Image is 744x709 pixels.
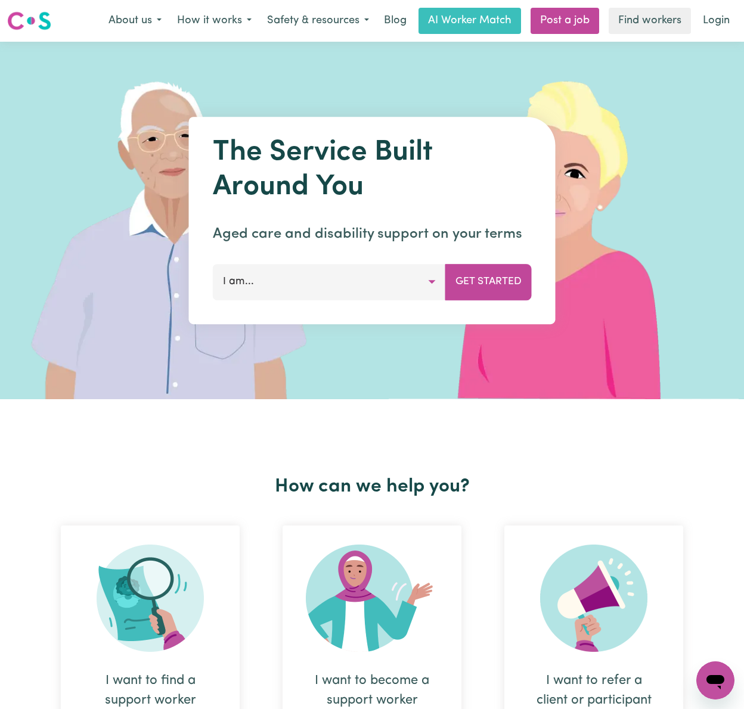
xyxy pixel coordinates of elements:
button: How it works [169,8,259,33]
button: Get Started [445,264,532,300]
a: AI Worker Match [418,8,521,34]
button: Safety & resources [259,8,377,33]
a: Careseekers logo [7,7,51,35]
a: Blog [377,8,414,34]
img: Refer [540,545,647,652]
a: Post a job [531,8,599,34]
button: I am... [213,264,446,300]
img: Careseekers logo [7,10,51,32]
img: Search [97,545,204,652]
h1: The Service Built Around You [213,136,532,204]
button: About us [101,8,169,33]
p: Aged care and disability support on your terms [213,223,532,245]
img: Become Worker [306,545,438,652]
a: Login [696,8,737,34]
iframe: Button to launch messaging window [696,661,734,699]
a: Find workers [609,8,691,34]
h2: How can we help you? [39,475,705,498]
